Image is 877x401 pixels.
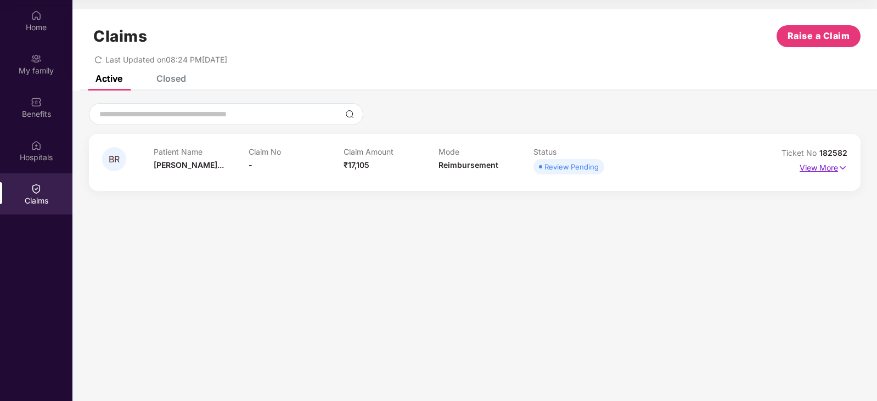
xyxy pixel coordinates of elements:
[819,148,847,157] span: 182582
[94,55,102,64] span: redo
[109,155,120,164] span: BR
[800,159,847,174] p: View More
[154,147,249,156] p: Patient Name
[344,160,369,170] span: ₹17,105
[788,29,850,43] span: Raise a Claim
[105,55,227,64] span: Last Updated on 08:24 PM[DATE]
[782,148,819,157] span: Ticket No
[31,140,42,151] img: svg+xml;base64,PHN2ZyBpZD0iSG9zcGl0YWxzIiB4bWxucz0iaHR0cDovL3d3dy53My5vcmcvMjAwMC9zdmciIHdpZHRoPS...
[93,27,147,46] h1: Claims
[345,110,354,118] img: svg+xml;base64,PHN2ZyBpZD0iU2VhcmNoLTMyeDMyIiB4bWxucz0iaHR0cDovL3d3dy53My5vcmcvMjAwMC9zdmciIHdpZH...
[31,97,42,108] img: svg+xml;base64,PHN2ZyBpZD0iQmVuZWZpdHMiIHhtbG5zPSJodHRwOi8vd3d3LnczLm9yZy8yMDAwL3N2ZyIgd2lkdGg9Ij...
[31,10,42,21] img: svg+xml;base64,PHN2ZyBpZD0iSG9tZSIgeG1sbnM9Imh0dHA6Ly93d3cudzMub3JnLzIwMDAvc3ZnIiB3aWR0aD0iMjAiIG...
[777,25,861,47] button: Raise a Claim
[438,147,533,156] p: Mode
[249,147,344,156] p: Claim No
[31,53,42,64] img: svg+xml;base64,PHN2ZyB3aWR0aD0iMjAiIGhlaWdodD0iMjAiIHZpZXdCb3g9IjAgMCAyMCAyMCIgZmlsbD0ibm9uZSIgeG...
[249,160,252,170] span: -
[154,160,224,170] span: [PERSON_NAME]...
[533,147,628,156] p: Status
[438,160,498,170] span: Reimbursement
[156,73,186,84] div: Closed
[544,161,599,172] div: Review Pending
[838,162,847,174] img: svg+xml;base64,PHN2ZyB4bWxucz0iaHR0cDovL3d3dy53My5vcmcvMjAwMC9zdmciIHdpZHRoPSIxNyIgaGVpZ2h0PSIxNy...
[95,73,122,84] div: Active
[344,147,438,156] p: Claim Amount
[31,183,42,194] img: svg+xml;base64,PHN2ZyBpZD0iQ2xhaW0iIHhtbG5zPSJodHRwOi8vd3d3LnczLm9yZy8yMDAwL3N2ZyIgd2lkdGg9IjIwIi...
